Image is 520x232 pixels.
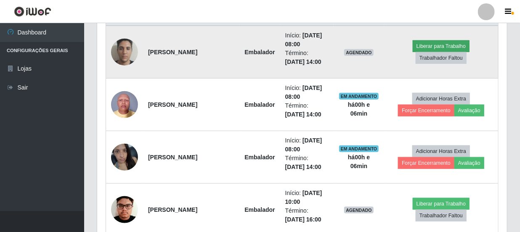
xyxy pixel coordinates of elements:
span: AGENDADO [344,49,374,56]
li: Início: [285,84,329,101]
time: [DATE] 14:00 [285,58,321,65]
img: CoreUI Logo [14,6,51,17]
time: [DATE] 14:00 [285,111,321,118]
span: EM ANDAMENTO [339,93,379,100]
time: [DATE] 10:00 [285,190,322,205]
strong: [PERSON_NAME] [148,206,197,213]
button: Avaliação [454,157,484,169]
li: Início: [285,136,329,154]
button: Forçar Encerramento [398,157,454,169]
time: [DATE] 14:00 [285,163,321,170]
img: 1756165895154.jpeg [111,21,138,82]
time: [DATE] 08:00 [285,84,322,100]
button: Liberar para Trabalho [413,40,470,52]
li: Término: [285,154,329,171]
span: AGENDADO [344,207,374,214]
button: Adicionar Horas Extra [412,93,470,105]
strong: Embalador [244,154,275,161]
button: Avaliação [454,105,484,116]
time: [DATE] 08:00 [285,32,322,47]
img: 1757029049891.jpeg [111,139,138,175]
time: [DATE] 16:00 [285,216,321,223]
li: Início: [285,189,329,206]
img: 1756478847073.jpeg [111,87,138,122]
button: Liberar para Trabalho [413,198,470,210]
button: Trabalhador Faltou [416,210,467,221]
strong: Embalador [244,49,275,55]
img: 1755711663440.jpeg [111,192,138,227]
button: Trabalhador Faltou [416,52,467,64]
strong: há 00 h e 06 min [348,154,370,169]
strong: Embalador [244,206,275,213]
button: Forçar Encerramento [398,105,454,116]
strong: Embalador [244,101,275,108]
strong: [PERSON_NAME] [148,154,197,161]
span: EM ANDAMENTO [339,145,379,152]
li: Término: [285,101,329,119]
li: Término: [285,49,329,66]
strong: [PERSON_NAME] [148,49,197,55]
button: Adicionar Horas Extra [412,145,470,157]
strong: há 00 h e 06 min [348,101,370,117]
time: [DATE] 08:00 [285,137,322,153]
li: Término: [285,206,329,224]
strong: [PERSON_NAME] [148,101,197,108]
li: Início: [285,31,329,49]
